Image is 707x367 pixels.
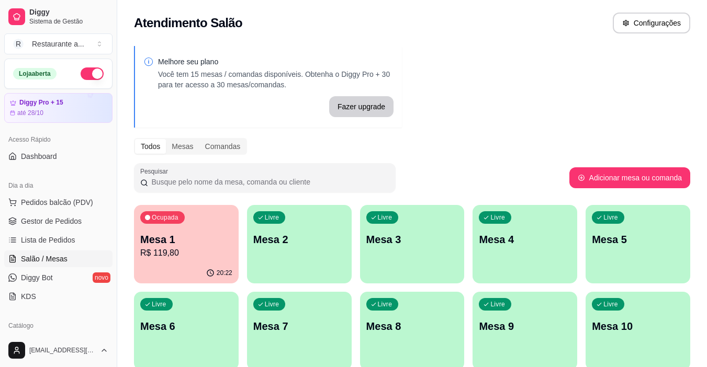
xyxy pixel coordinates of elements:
span: Salão / Mesas [21,254,68,264]
a: Gestor de Pedidos [4,213,113,230]
h2: Atendimento Salão [134,15,242,31]
a: Dashboard [4,148,113,165]
span: [EMAIL_ADDRESS][DOMAIN_NAME] [29,346,96,354]
button: Select a team [4,33,113,54]
p: Livre [265,300,279,308]
p: Livre [490,213,505,222]
div: Restaurante a ... [32,39,84,49]
p: Melhore seu plano [158,56,394,67]
p: Mesa 1 [140,232,232,247]
div: Dia a dia [4,177,113,194]
p: Mesa 5 [592,232,684,247]
p: Ocupada [152,213,178,222]
button: OcupadaMesa 1R$ 119,8020:22 [134,205,239,283]
button: Pedidos balcão (PDV) [4,194,113,211]
p: Mesa 8 [366,319,458,334]
span: Dashboard [21,151,57,162]
span: R [13,39,24,49]
p: Mesa 6 [140,319,232,334]
p: Livre [603,213,618,222]
a: Salão / Mesas [4,250,113,267]
button: LivreMesa 3 [360,205,465,283]
span: Diggy Bot [21,272,53,283]
button: LivreMesa 4 [473,205,577,283]
p: Livre [378,300,392,308]
span: Sistema de Gestão [29,17,108,26]
div: Acesso Rápido [4,131,113,148]
a: DiggySistema de Gestão [4,4,113,29]
p: Livre [603,300,618,308]
span: Lista de Pedidos [21,235,75,245]
button: [EMAIL_ADDRESS][DOMAIN_NAME] [4,338,113,363]
span: Gestor de Pedidos [21,216,82,226]
input: Pesquisar [148,177,389,187]
article: Diggy Pro + 15 [19,99,63,107]
p: Mesa 3 [366,232,458,247]
span: KDS [21,291,36,302]
button: LivreMesa 5 [586,205,690,283]
span: Diggy [29,8,108,17]
button: Alterar Status [81,67,104,80]
p: Mesa 10 [592,319,684,334]
p: Você tem 15 mesas / comandas disponíveis. Obtenha o Diggy Pro + 30 para ter acesso a 30 mesas/com... [158,69,394,90]
div: Mesas [166,139,199,154]
a: Diggy Pro + 15até 28/10 [4,93,113,123]
article: até 28/10 [17,109,43,117]
p: Livre [152,300,166,308]
label: Pesquisar [140,167,172,176]
p: Livre [490,300,505,308]
button: Fazer upgrade [329,96,394,117]
button: Configurações [613,13,690,33]
div: Todos [135,139,166,154]
div: Loja aberta [13,68,57,79]
a: Diggy Botnovo [4,269,113,286]
div: Comandas [199,139,246,154]
button: Adicionar mesa ou comanda [569,167,690,188]
a: KDS [4,288,113,305]
p: Mesa 4 [479,232,571,247]
a: Lista de Pedidos [4,232,113,248]
p: Livre [265,213,279,222]
p: R$ 119,80 [140,247,232,259]
p: 20:22 [217,269,232,277]
p: Mesa 7 [253,319,345,334]
p: Mesa 2 [253,232,345,247]
div: Catálogo [4,317,113,334]
button: LivreMesa 2 [247,205,352,283]
span: Pedidos balcão (PDV) [21,197,93,208]
p: Mesa 9 [479,319,571,334]
p: Livre [378,213,392,222]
